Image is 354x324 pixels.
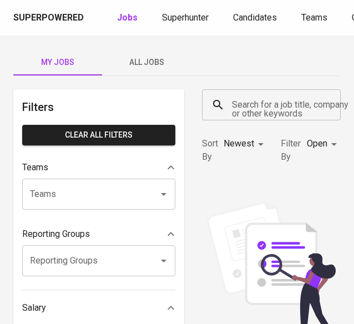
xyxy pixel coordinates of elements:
div: Superpowered [13,12,84,24]
p: Salary [22,301,46,315]
a: Teams [301,11,330,25]
button: Open [156,186,171,202]
span: Candidates [233,12,277,23]
p: Teams [22,161,48,174]
button: Open [156,253,171,269]
span: Clear All filters [31,128,166,142]
p: Sort By [202,137,219,164]
a: Jobs [117,11,140,25]
span: My Jobs [20,55,95,69]
h6: Filters [22,98,175,116]
p: Reporting Groups [22,227,90,241]
a: Superpowered [13,12,86,24]
span: Open [307,138,327,149]
span: All Jobs [109,55,184,69]
div: Teams [22,156,175,179]
button: Clear All filters [22,125,175,145]
a: Superhunter [162,11,211,25]
span: Superhunter [162,12,209,23]
p: Filter By [281,137,302,164]
div: Newest [224,134,267,154]
span: Teams [301,12,327,23]
b: Jobs [117,12,138,23]
p: Newest [224,137,254,150]
div: Salary [22,297,175,319]
div: Open [307,134,341,154]
div: Reporting Groups [22,223,175,245]
a: Candidates [233,11,279,25]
